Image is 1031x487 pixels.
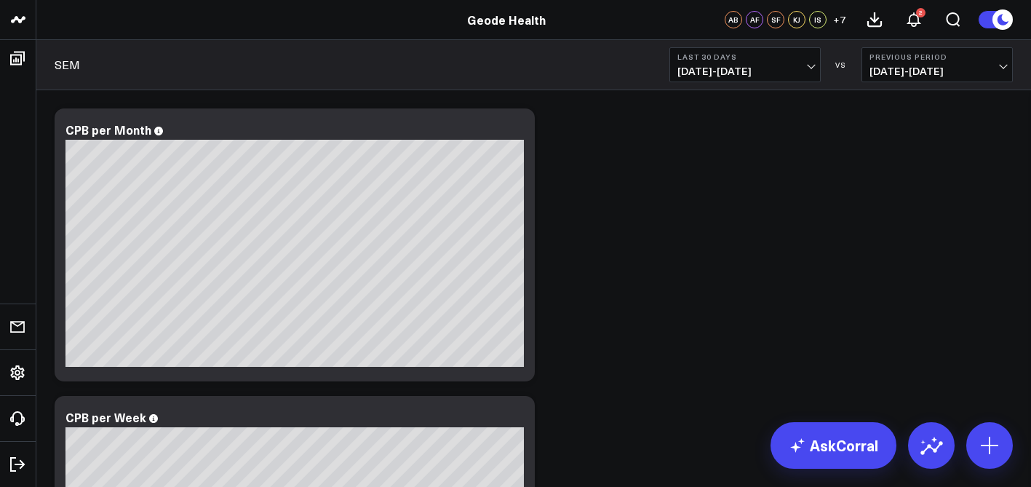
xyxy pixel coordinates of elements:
div: VS [828,60,854,69]
div: 2 [916,8,925,17]
div: KJ [788,11,805,28]
a: AskCorral [771,422,896,469]
span: [DATE] - [DATE] [869,66,1005,77]
div: SF [767,11,784,28]
div: IS [809,11,827,28]
span: [DATE] - [DATE] [677,66,813,77]
b: Last 30 Days [677,52,813,61]
div: AB [725,11,742,28]
button: +7 [830,11,848,28]
a: Geode Health [467,12,546,28]
button: Previous Period[DATE]-[DATE] [861,47,1013,82]
div: CPB per Month [65,122,151,138]
span: + 7 [833,15,845,25]
a: SEM [55,57,80,73]
div: AF [746,11,763,28]
div: CPB per Week [65,409,146,425]
button: Last 30 Days[DATE]-[DATE] [669,47,821,82]
b: Previous Period [869,52,1005,61]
